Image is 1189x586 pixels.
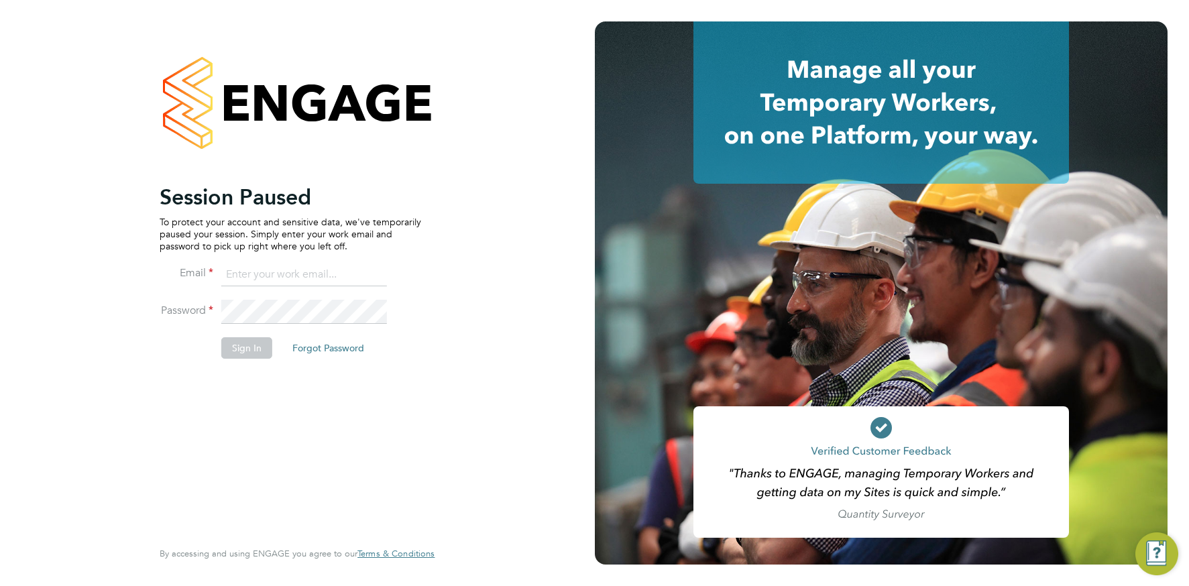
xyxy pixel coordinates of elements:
[160,216,421,253] p: To protect your account and sensitive data, we've temporarily paused your session. Simply enter y...
[221,337,272,359] button: Sign In
[282,337,375,359] button: Forgot Password
[160,304,213,318] label: Password
[160,548,435,559] span: By accessing and using ENGAGE you agree to our
[221,263,387,287] input: Enter your work email...
[160,184,421,211] h2: Session Paused
[357,548,435,559] a: Terms & Conditions
[1135,532,1178,575] button: Engage Resource Center
[160,266,213,280] label: Email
